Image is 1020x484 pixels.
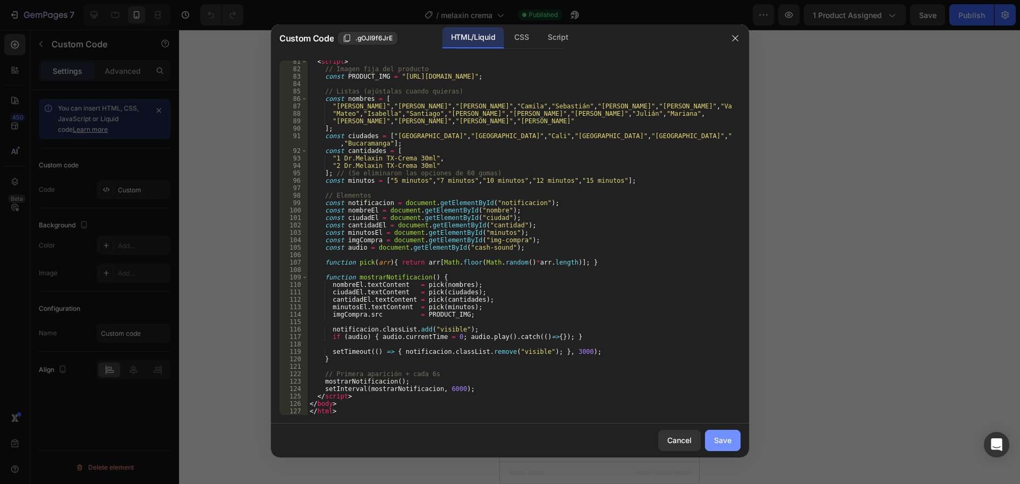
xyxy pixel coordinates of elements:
span: Custom Code [279,32,334,45]
div: Add blank section [67,366,132,377]
div: 117 [279,333,308,341]
div: 96 [279,177,308,184]
div: Open Intercom Messenger [984,432,1009,457]
div: 101 [279,214,308,222]
div: 82 [279,65,308,73]
div: HTML/Liquid [443,27,504,48]
div: 92 [279,147,308,155]
button: Cancel [658,430,701,451]
div: Choose templates [67,293,132,304]
div: 113 [279,303,308,311]
div: 109 [279,274,308,281]
div: 118 [279,341,308,348]
div: 106 [279,251,308,259]
div: 104 [279,236,308,244]
div: 103 [279,229,308,236]
div: Cancel [667,435,692,446]
div: 85 [279,88,308,95]
div: 88 [279,110,308,117]
div: 81 [279,58,308,65]
div: 83 [279,73,308,80]
div: 114 [279,311,308,318]
div: 120 [279,355,308,363]
div: 110 [279,281,308,288]
div: 102 [279,222,308,229]
div: 93 [279,155,308,162]
div: 90 [279,125,308,132]
div: 84 [279,80,308,88]
div: 112 [279,296,308,303]
div: 95 [279,169,308,177]
div: 122 [279,370,308,378]
div: Script [539,27,576,48]
span: .gOJI9f6JrE [355,33,393,43]
span: from URL or image [71,343,127,352]
span: Add section [9,270,59,281]
div: 127 [279,407,308,415]
div: 111 [279,288,308,296]
div: Generate layout [72,329,127,341]
div: 121 [279,363,308,370]
div: 100 [279,207,308,214]
div: 99 [279,199,308,207]
div: Custom Code [13,194,58,204]
div: 107 [279,259,308,266]
div: 87 [279,103,308,110]
div: 119 [279,348,308,355]
div: 98 [279,192,308,199]
div: 97 [279,184,308,192]
div: 125 [279,393,308,400]
div: 124 [279,385,308,393]
span: inspired by CRO experts [63,307,135,316]
div: 105 [279,244,308,251]
span: then drag & drop elements [59,379,139,388]
div: 89 [279,117,308,125]
div: Save [714,435,732,446]
div: 94 [279,162,308,169]
div: 91 [279,132,308,147]
button: Save [705,430,741,451]
div: CSS [506,27,537,48]
div: 123 [279,378,308,385]
div: 126 [279,400,308,407]
div: 108 [279,266,308,274]
div: 86 [279,95,308,103]
div: 116 [279,326,308,333]
button: .gOJI9f6JrE [338,32,397,45]
div: 115 [279,318,308,326]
